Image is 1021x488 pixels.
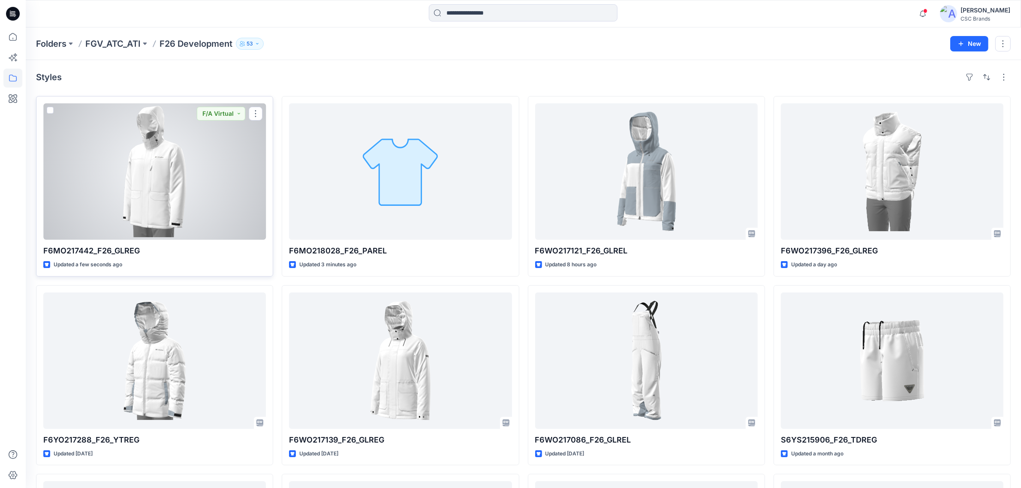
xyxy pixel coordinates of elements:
p: Updated [DATE] [299,449,338,458]
p: F6MO217442_F26_GLREG [43,245,266,257]
p: Updated 8 hours ago [545,260,597,269]
p: F6MO218028_F26_PAREL [289,245,512,257]
p: Updated a month ago [791,449,843,458]
a: S6YS215906_F26_TDREG [781,292,1003,429]
a: F6WO217396_F26_GLREG [781,103,1003,240]
a: F6WO217121_F26_GLREL [535,103,758,240]
button: 53 [236,38,264,50]
p: Updated 3 minutes ago [299,260,356,269]
a: F6YO217288_F26_YTREG [43,292,266,429]
a: F6WO217086_F26_GLREL [535,292,758,429]
p: F6YO217288_F26_YTREG [43,434,266,446]
div: CSC Brands [961,15,1010,22]
p: S6YS215906_F26_TDREG [781,434,1003,446]
p: Updated a day ago [791,260,837,269]
img: avatar [940,5,957,22]
p: Updated [DATE] [54,449,93,458]
a: Folders [36,38,66,50]
p: F6WO217139_F26_GLREG [289,434,512,446]
a: F6MO217442_F26_GLREG [43,103,266,240]
button: New [950,36,988,51]
p: F6WO217121_F26_GLREL [535,245,758,257]
div: [PERSON_NAME] [961,5,1010,15]
p: F26 Development [160,38,232,50]
a: F6MO218028_F26_PAREL [289,103,512,240]
h4: Styles [36,72,62,82]
a: F6WO217139_F26_GLREG [289,292,512,429]
p: 53 [247,39,253,48]
p: F6WO217396_F26_GLREG [781,245,1003,257]
p: Updated [DATE] [545,449,584,458]
p: F6WO217086_F26_GLREL [535,434,758,446]
p: Updated a few seconds ago [54,260,122,269]
a: FGV_ATC_ATI [85,38,141,50]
